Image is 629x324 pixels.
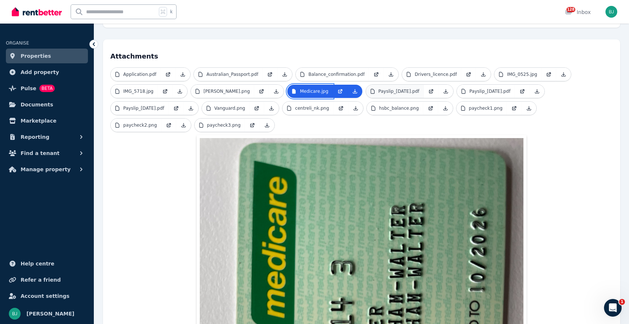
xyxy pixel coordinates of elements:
button: Reporting [6,130,88,144]
span: BETA [39,85,55,92]
a: Balance_confirmation.pdf [296,68,369,81]
span: Manage property [21,165,71,174]
span: k [170,9,173,15]
p: centreli_nk.png [295,105,329,111]
a: Documents [6,97,88,112]
span: Help centre [21,259,54,268]
a: Download Attachment [175,68,190,81]
a: Download Attachment [184,102,198,115]
a: [PERSON_NAME].png [191,85,254,98]
a: Australian_Passport.pdf [194,68,263,81]
span: Marketplace [21,116,56,125]
img: RentBetter [12,6,62,17]
p: Payslip_[DATE].pdf [379,88,420,94]
span: Properties [21,52,51,60]
a: Download Attachment [173,85,187,98]
a: paycheck2.png [111,119,161,132]
p: [PERSON_NAME].png [203,88,250,94]
img: Bom Jin [605,6,617,18]
a: Download Attachment [556,68,571,81]
a: Open in new Tab [423,102,438,115]
a: Download Attachment [476,68,491,81]
a: Download Attachment [438,85,453,98]
a: Medicare.jpg [287,85,333,98]
a: Download Attachment [530,85,544,98]
a: Open in new Tab [507,102,522,115]
img: Bom Jin [9,308,21,320]
a: Add property [6,65,88,80]
span: Refer a friend [21,275,61,284]
a: Download Attachment [348,85,362,98]
a: Download Attachment [438,102,453,115]
a: Open in new Tab [254,85,269,98]
a: Open in new Tab [169,102,184,115]
a: Properties [6,49,88,63]
a: Open in new Tab [541,68,556,81]
div: Inbox [565,8,591,16]
iframe: Intercom live chat [604,299,622,317]
span: Documents [21,100,53,109]
a: Open in new Tab [334,102,348,115]
p: Australian_Passport.pdf [206,71,258,77]
a: IMG_5718.jpg [111,85,158,98]
a: Download Attachment [260,119,274,132]
a: Open in new Tab [369,68,384,81]
a: IMG_0525.jpg [494,68,541,81]
span: Pulse [21,84,36,93]
a: Download Attachment [176,119,191,132]
span: Add property [21,68,59,77]
p: Payslip_[DATE].pdf [123,105,164,111]
a: Download Attachment [277,68,292,81]
a: Open in new Tab [161,119,176,132]
a: Open in new Tab [461,68,476,81]
a: Open in new Tab [424,85,438,98]
a: Open in new Tab [333,85,348,98]
p: IMG_5718.jpg [123,88,153,94]
p: Application.pdf [123,71,156,77]
span: ORGANISE [6,40,29,46]
a: Refer a friend [6,272,88,287]
a: Account settings [6,289,88,303]
a: Application.pdf [111,68,161,81]
a: Download Attachment [269,85,284,98]
p: Vanguard.png [214,105,245,111]
p: Balance_confirmation.pdf [308,71,365,77]
p: IMG_0525.jpg [507,71,537,77]
p: Drivers_licence.pdf [415,71,457,77]
a: Help centre [6,256,88,271]
p: Payslip_[DATE].pdf [469,88,511,94]
span: Reporting [21,133,49,141]
a: paycheck1.png [456,102,507,115]
button: Find a tenant [6,146,88,161]
a: Payslip_[DATE].pdf [457,85,515,98]
a: paycheck3.png [195,119,245,132]
a: Marketplace [6,113,88,128]
span: Account settings [21,292,70,300]
a: Open in new Tab [515,85,530,98]
a: Payslip_[DATE].pdf [111,102,169,115]
a: PulseBETA [6,81,88,96]
a: Download Attachment [348,102,363,115]
a: centreli_nk.png [282,102,333,115]
a: Open in new Tab [249,102,264,115]
p: Medicare.jpg [300,88,328,94]
a: Download Attachment [264,102,279,115]
p: hsbc_balance.png [379,105,419,111]
span: Find a tenant [21,149,60,158]
a: hsbc_balance.png [367,102,423,115]
p: paycheck3.png [207,122,241,128]
p: paycheck1.png [469,105,503,111]
a: Open in new Tab [263,68,277,81]
h4: Attachments [110,47,613,61]
a: Download Attachment [384,68,398,81]
span: 128 [566,7,575,12]
a: Vanguard.png [202,102,250,115]
a: Download Attachment [522,102,536,115]
span: [PERSON_NAME] [26,309,74,318]
a: Drivers_licence.pdf [402,68,461,81]
a: Open in new Tab [161,68,175,81]
p: paycheck2.png [123,122,157,128]
a: Payslip_[DATE].pdf [366,85,424,98]
span: 1 [619,299,625,305]
button: Manage property [6,162,88,177]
